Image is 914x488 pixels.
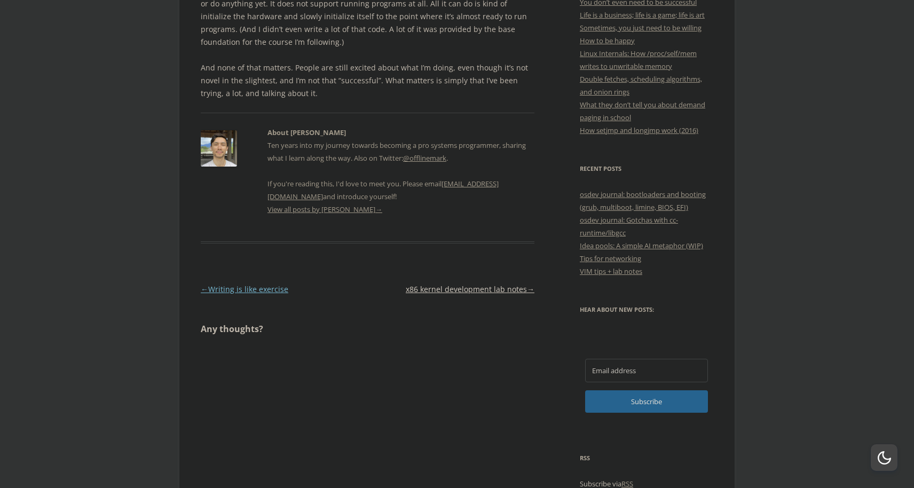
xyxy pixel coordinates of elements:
p: Ten years into my journey towards becoming a pro systems programmer, sharing what I learn along t... [267,139,534,203]
h3: Recent Posts [580,162,713,175]
h3: RSS [580,452,713,465]
a: @offlinemark [403,153,446,163]
a: VIM tips + lab notes [580,266,642,276]
a: What they don’t tell you about demand paging in school [580,100,705,122]
h3: Any thoughts? [201,322,534,335]
a: Double fetches, scheduling algorithms, and onion rings [580,74,702,97]
a: osdev journal: Gotchas with cc-runtime/libgcc [580,215,678,238]
span: → [375,204,382,214]
input: Email address [585,359,708,382]
a: osdev journal: bootloaders and booting (grub, multiboot, limine, BIOS, EFI) [580,190,706,212]
a: [EMAIL_ADDRESS][DOMAIN_NAME] [267,179,499,201]
a: Linux Internals: How /proc/self/mem writes to unwritable memory [580,49,697,71]
iframe: Comment Form [201,348,534,436]
a: How setjmp and longjmp work (2016) [580,125,698,135]
a: ←Writing is like exercise [201,284,288,294]
a: Tips for networking [580,254,641,263]
span: ← [201,284,208,294]
a: Sometimes, you just need to be willing [580,23,702,33]
a: View all posts by [PERSON_NAME]→ [267,204,382,214]
button: Subscribe [585,390,708,413]
a: Idea pools: A simple AI metaphor (WIP) [580,241,703,250]
a: How to be happy [580,36,635,45]
h2: About [PERSON_NAME] [267,126,534,139]
h3: Hear about new posts: [580,303,713,316]
span: → [527,284,534,294]
a: Life is a business; life is a game; life is art [580,10,705,20]
p: And none of that matters. People are still excited about what I’m doing, even though it’s not nov... [201,61,534,100]
a: x86 kernel development lab notes→ [406,284,534,294]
